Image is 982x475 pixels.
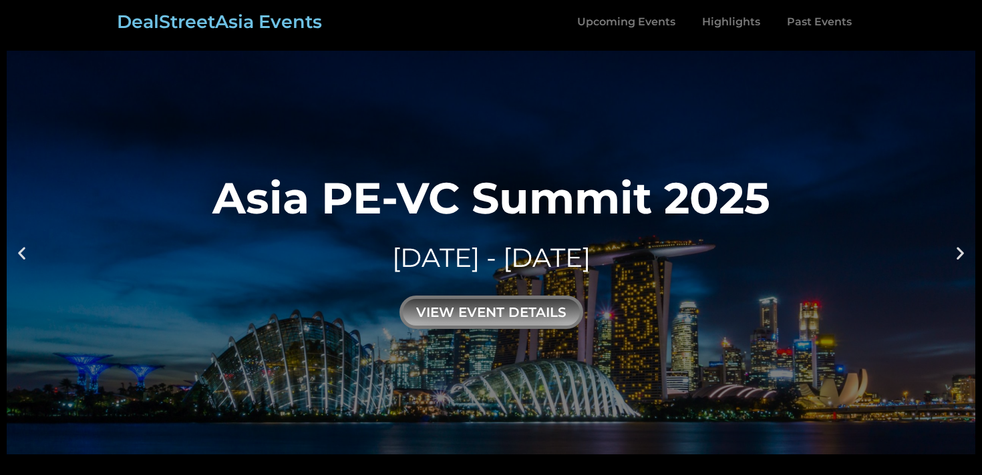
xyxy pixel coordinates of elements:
a: Upcoming Events [564,7,689,37]
a: Asia PE-VC Summit 2025[DATE] - [DATE]view event details [7,51,975,454]
a: Highlights [689,7,774,37]
div: Asia PE-VC Summit 2025 [212,176,770,219]
a: Past Events [774,7,865,37]
a: DealStreetAsia Events [117,11,322,33]
div: [DATE] - [DATE] [212,240,770,276]
div: view event details [399,296,583,329]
